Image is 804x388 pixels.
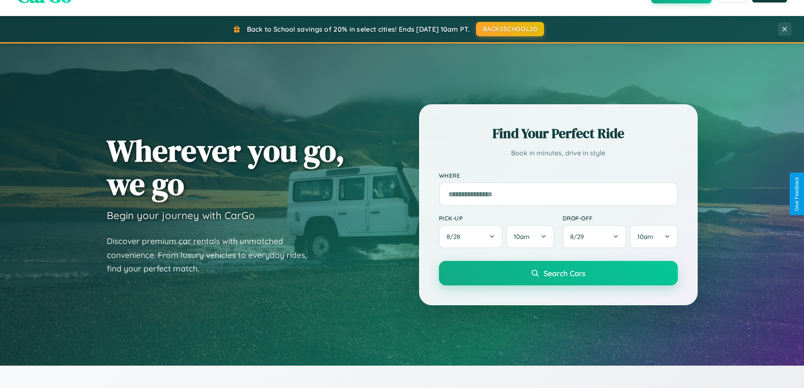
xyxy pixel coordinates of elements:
h1: Wherever you go, we go [107,134,345,201]
p: Discover premium car rentals with unmatched convenience. From luxury vehicles to everyday rides, ... [107,234,318,276]
p: Book in minutes, drive in style [439,147,678,159]
h3: Begin your journey with CarGo [107,209,255,222]
button: 10am [506,225,554,248]
button: Search Cars [439,261,678,285]
button: BACK2SCHOOL20 [476,22,544,36]
span: 8 / 29 [570,233,588,241]
span: 8 / 28 [447,233,464,241]
span: Search Cars [544,269,585,278]
h2: Find Your Perfect Ride [439,124,678,143]
label: Pick-up [439,214,554,222]
button: 8/29 [563,225,627,248]
span: 10am [514,233,530,241]
button: 8/28 [439,225,503,248]
label: Where [439,172,678,179]
button: 10am [630,225,677,248]
label: Drop-off [563,214,678,222]
span: 10am [637,233,653,241]
span: Back to School savings of 20% in select cities! Ends [DATE] 10am PT. [247,25,470,33]
div: Give Feedback [794,177,800,211]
